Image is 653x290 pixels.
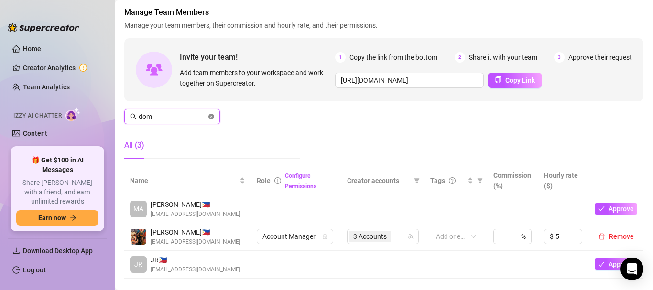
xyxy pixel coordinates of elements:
a: Configure Permissions [285,172,316,190]
span: filter [475,173,485,188]
span: filter [412,173,422,188]
span: MA [133,204,143,214]
span: JR [134,259,142,269]
span: Invite your team! [180,51,335,63]
span: Creator accounts [347,175,410,186]
button: close-circle [208,114,214,119]
a: Content [23,129,47,137]
span: Add team members to your workspace and work together on Supercreator. [180,67,331,88]
span: Account Manager [262,229,327,244]
span: Copy Link [505,76,535,84]
span: Approve [609,260,634,268]
a: Team Analytics [23,83,70,91]
span: team [408,234,414,239]
span: check [598,205,605,212]
span: Approve their request [568,52,632,63]
span: question-circle [449,177,456,184]
span: 1 [335,52,346,63]
span: Download Desktop App [23,247,93,255]
span: Name [130,175,238,186]
span: 3 Accounts [349,231,391,242]
span: 3 [554,52,565,63]
span: Role [257,177,271,184]
div: All (3) [124,140,144,151]
span: Izzy AI Chatter [13,111,62,120]
span: [EMAIL_ADDRESS][DOMAIN_NAME] [151,265,240,274]
span: info-circle [274,177,281,184]
th: Name [124,166,251,195]
button: Earn nowarrow-right [16,210,98,226]
button: Remove [595,231,638,242]
span: Earn now [38,214,66,222]
span: Manage your team members, their commission and hourly rate, and their permissions. [124,20,643,31]
span: 🎁 Get $100 in AI Messages [16,156,98,174]
span: check [598,261,605,268]
span: lock [322,234,328,239]
span: delete [599,233,605,240]
img: Ian Dominic [131,229,146,245]
span: Tags [430,175,445,186]
span: search [130,113,137,120]
span: [PERSON_NAME] 🇵🇭 [151,227,240,237]
input: Search members [139,111,207,122]
span: [EMAIL_ADDRESS][DOMAIN_NAME] [151,237,240,247]
button: Approve [595,203,637,215]
span: 3 Accounts [353,231,387,242]
div: Open Intercom Messenger [620,258,643,280]
span: Copy the link from the bottom [349,52,437,63]
a: Log out [23,266,46,274]
span: 2 [455,52,465,63]
span: Approve [609,205,634,213]
button: Approve [595,258,637,270]
span: Remove [609,233,634,240]
span: [PERSON_NAME] 🇵🇭 [151,199,240,210]
a: Home [23,45,41,53]
span: Share [PERSON_NAME] with a friend, and earn unlimited rewards [16,178,98,206]
span: [EMAIL_ADDRESS][DOMAIN_NAME] [151,210,240,219]
span: Share it with your team [469,52,537,63]
span: Manage Team Members [124,7,643,18]
th: Commission (%) [488,166,538,195]
a: Creator Analytics exclamation-circle [23,60,99,75]
span: arrow-right [70,215,76,221]
span: filter [414,178,420,183]
span: copy [495,76,501,83]
span: filter [477,178,483,183]
span: download [12,247,20,255]
img: logo-BBDzfeDw.svg [8,23,79,32]
img: AI Chatter [65,107,80,121]
span: JR 🇵🇭 [151,255,240,265]
button: Copy Link [488,73,542,88]
th: Hourly rate ($) [538,166,589,195]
